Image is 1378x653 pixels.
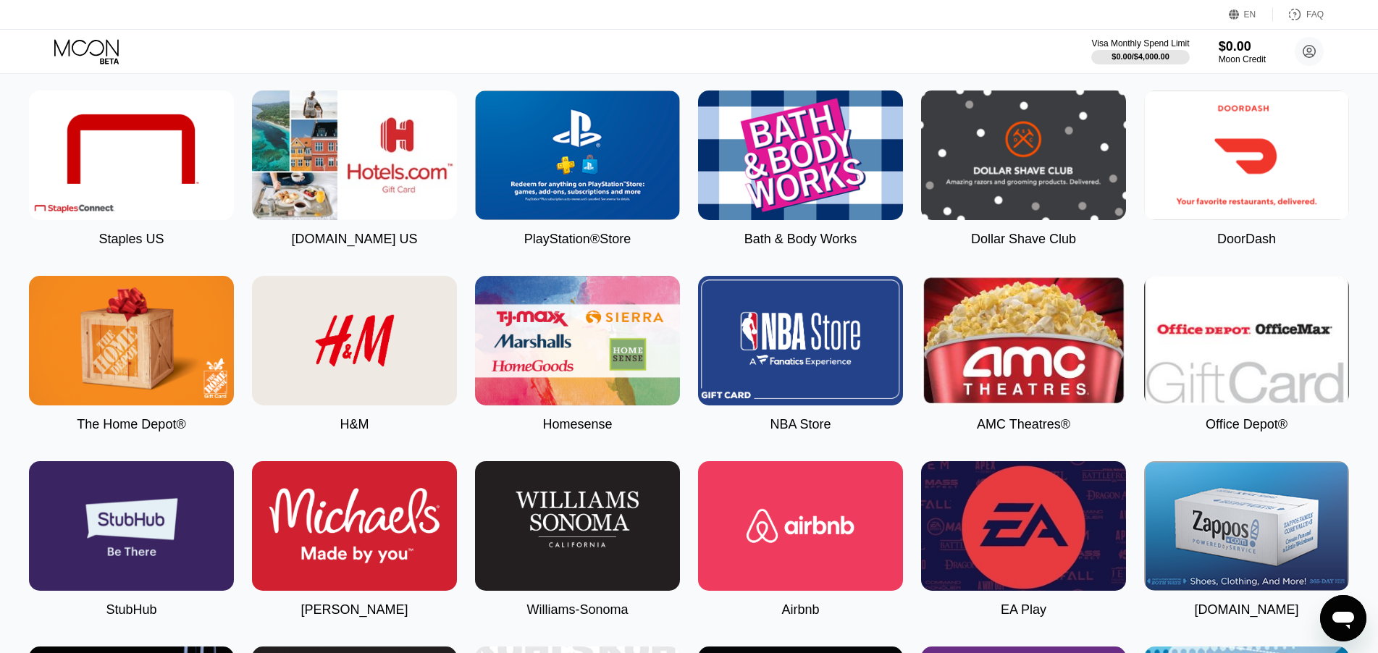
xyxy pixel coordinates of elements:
[781,602,819,618] div: Airbnb
[524,232,631,247] div: PlayStation®Store
[1229,7,1273,22] div: EN
[1206,417,1287,432] div: Office Depot®
[301,602,408,618] div: [PERSON_NAME]
[526,602,628,618] div: Williams-Sonoma
[1001,602,1046,618] div: EA Play
[1244,9,1256,20] div: EN
[1306,9,1324,20] div: FAQ
[971,232,1076,247] div: Dollar Shave Club
[977,417,1070,432] div: AMC Theatres®
[98,232,164,247] div: Staples US
[1219,39,1266,64] div: $0.00Moon Credit
[542,417,612,432] div: Homesense
[1217,232,1276,247] div: DoorDash
[340,417,369,432] div: H&M
[1194,602,1298,618] div: [DOMAIN_NAME]
[77,417,185,432] div: The Home Depot®
[744,232,857,247] div: Bath & Body Works
[1273,7,1324,22] div: FAQ
[1320,595,1366,641] iframe: Bouton de lancement de la fenêtre de messagerie
[1091,38,1189,64] div: Visa Monthly Spend Limit$0.00/$4,000.00
[1219,54,1266,64] div: Moon Credit
[1091,38,1189,49] div: Visa Monthly Spend Limit
[1112,52,1169,61] div: $0.00 / $4,000.00
[1219,39,1266,54] div: $0.00
[770,417,831,432] div: NBA Store
[106,602,156,618] div: StubHub
[291,232,417,247] div: [DOMAIN_NAME] US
